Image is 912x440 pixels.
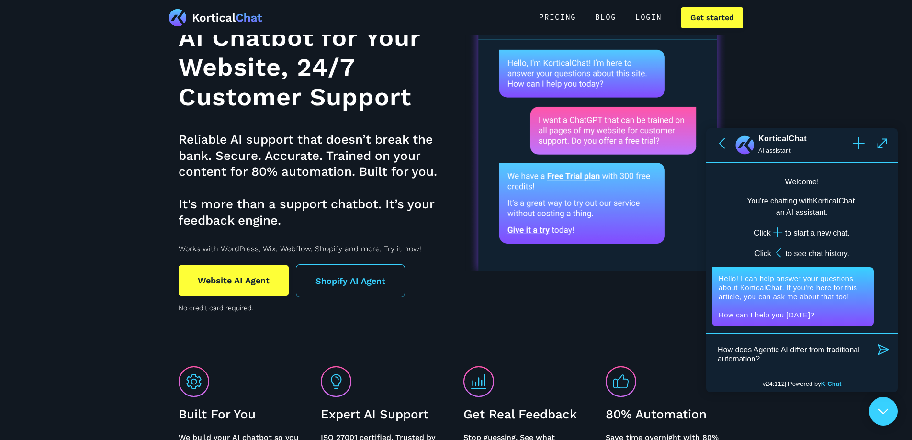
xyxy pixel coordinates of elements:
[179,23,451,113] h1: AI Chatbot for Your Website, 24/7 Customer Support
[179,243,451,255] p: Works with WordPress, Wix, Webflow, Shopify and more. Try it now!
[179,302,451,314] p: No credit card required.
[179,265,289,296] a: Website AI Agent
[529,7,585,28] a: Pricing
[296,264,405,297] a: Shopify AI Agent
[585,7,626,28] a: BLOG
[606,406,734,423] h3: 80% Automation
[626,7,671,28] a: Login
[681,7,743,28] a: Get started
[321,406,449,423] h3: Expert AI Support
[463,406,592,423] h3: Get Real Feedback
[179,406,307,423] h3: Built For You
[179,132,451,229] h3: Reliable AI support that doesn’t break the bank. Secure. Accurate. Trained on your content for 80...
